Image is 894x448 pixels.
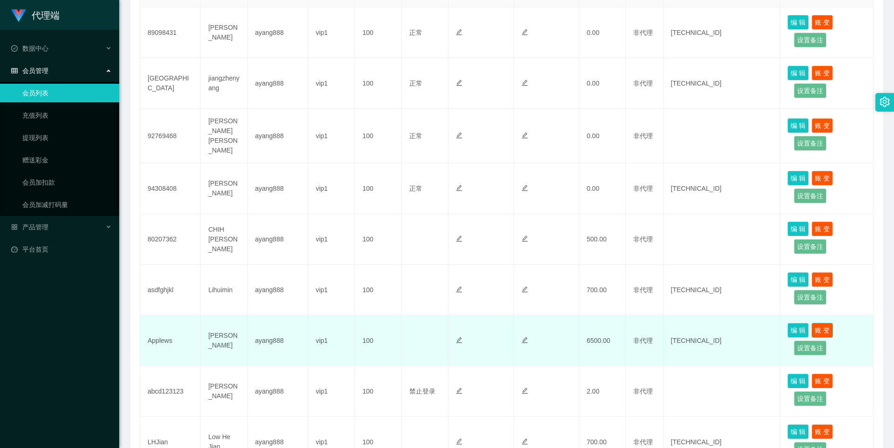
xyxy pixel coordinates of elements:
[140,163,201,214] td: 94308408
[812,323,833,338] button: 账 变
[579,315,626,366] td: 6500.00
[11,240,112,259] a: 图标: dashboard平台首页
[140,214,201,265] td: 80207362
[140,265,201,315] td: asdfghjkl
[248,58,308,109] td: ayang888
[521,185,528,191] i: 图标: edit
[794,83,826,98] button: 设置备注
[11,67,18,74] i: 图标: table
[787,118,809,133] button: 编 辑
[355,58,401,109] td: 100
[201,315,247,366] td: [PERSON_NAME]
[409,80,422,87] span: 正常
[308,265,355,315] td: vip1
[140,109,201,163] td: 92769468
[409,132,422,140] span: 正常
[201,58,247,109] td: jiangzhenyang
[308,214,355,265] td: vip1
[521,337,528,343] i: 图标: edit
[456,185,462,191] i: 图标: edit
[456,80,462,86] i: 图标: edit
[787,323,809,338] button: 编 辑
[140,7,201,58] td: 89098431
[521,388,528,394] i: 图标: edit
[812,118,833,133] button: 账 变
[22,106,112,125] a: 充值列表
[579,7,626,58] td: 0.00
[521,132,528,139] i: 图标: edit
[201,265,247,315] td: Lihuimin
[22,195,112,214] a: 会员加减打码量
[633,286,653,294] span: 非代理
[794,341,826,355] button: 设置备注
[11,224,18,230] i: 图标: appstore-o
[308,109,355,163] td: vip1
[787,66,809,80] button: 编 辑
[22,151,112,169] a: 赠送彩金
[11,45,18,52] i: 图标: check-circle-o
[664,265,780,315] td: [TECHNICAL_ID]
[308,163,355,214] td: vip1
[633,80,653,87] span: 非代理
[521,235,528,242] i: 图标: edit
[664,58,780,109] td: [TECHNICAL_ID]
[664,163,780,214] td: [TECHNICAL_ID]
[521,29,528,35] i: 图标: edit
[308,366,355,417] td: vip1
[787,272,809,287] button: 编 辑
[664,7,780,58] td: [TECHNICAL_ID]
[579,58,626,109] td: 0.00
[633,235,653,243] span: 非代理
[355,7,401,58] td: 100
[812,272,833,287] button: 账 变
[880,97,890,107] i: 图标: setting
[32,0,60,30] h1: 代理端
[201,109,247,163] td: [PERSON_NAME] [PERSON_NAME]
[201,163,247,214] td: [PERSON_NAME]
[521,286,528,293] i: 图标: edit
[633,185,653,192] span: 非代理
[579,366,626,417] td: 2.00
[787,221,809,236] button: 编 辑
[812,221,833,236] button: 账 变
[633,388,653,395] span: 非代理
[140,315,201,366] td: Applews
[456,132,462,139] i: 图标: edit
[456,235,462,242] i: 图标: edit
[794,290,826,305] button: 设置备注
[664,315,780,366] td: [TECHNICAL_ID]
[355,109,401,163] td: 100
[812,66,833,80] button: 账 变
[11,9,26,22] img: logo.9652507e.png
[787,171,809,186] button: 编 辑
[794,188,826,203] button: 设置备注
[787,424,809,439] button: 编 辑
[11,45,48,52] span: 数据中心
[248,7,308,58] td: ayang888
[633,438,653,446] span: 非代理
[22,128,112,147] a: 提现列表
[140,58,201,109] td: [GEOGRAPHIC_DATA]
[633,29,653,36] span: 非代理
[308,315,355,366] td: vip1
[355,163,401,214] td: 100
[787,374,809,388] button: 编 辑
[11,11,60,19] a: 代理端
[456,286,462,293] i: 图标: edit
[11,223,48,231] span: 产品管理
[140,366,201,417] td: abcd123123
[409,388,435,395] span: 禁止登录
[456,29,462,35] i: 图标: edit
[355,366,401,417] td: 100
[248,214,308,265] td: ayang888
[456,388,462,394] i: 图标: edit
[456,438,462,445] i: 图标: edit
[248,265,308,315] td: ayang888
[794,391,826,406] button: 设置备注
[633,132,653,140] span: 非代理
[409,185,422,192] span: 正常
[812,171,833,186] button: 账 变
[355,265,401,315] td: 100
[794,33,826,47] button: 设置备注
[308,7,355,58] td: vip1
